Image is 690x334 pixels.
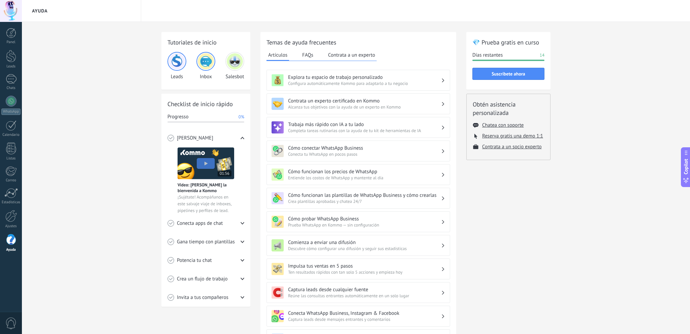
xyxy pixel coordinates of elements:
[288,216,441,222] h3: Cómo probar WhatsApp Business
[288,121,441,128] h3: Trabaja más rápido con IA a tu lado
[266,50,289,61] button: Artículos
[1,133,21,137] div: Calendario
[288,74,441,81] h3: Explora tu espacio de trabajo personalizado
[288,145,441,151] h3: Cómo conectar WhatsApp Business
[178,147,234,179] img: Meet video
[288,246,441,251] span: Descubre cómo configurar una difusión y seguir sus estadísticas
[482,144,542,150] button: Contrata a un socio experto
[1,156,21,161] div: Listas
[482,133,543,139] button: Reserva gratis una demo 1:1
[288,293,441,299] span: Reúne las consultas entrantes automáticamente en un solo lugar
[266,38,450,47] h2: Temas de ayuda frecuentes
[288,104,441,110] span: Alcanza tus objetivos con la ayuda de un experto en Kommo
[288,263,441,269] h3: Impulsa tus ventas en 5 pasos
[177,239,235,245] span: Gana tiempo con plantillas
[288,98,441,104] h3: Contrata un experto certificado en Kommo
[177,276,228,282] span: Crea un flujo de trabajo
[288,128,441,133] span: Completa tareas rutinarias con la ayuda de tu kit de herramientas de IA
[683,159,689,174] span: Copilot
[1,178,21,183] div: Correo
[225,52,244,80] div: Salesbot
[288,269,441,275] span: Ten resultados rápidos con tan solo 5 acciones y empieza hoy
[177,257,212,264] span: Potencia tu chat
[1,86,21,90] div: Chats
[1,200,21,205] div: Estadísticas
[1,224,21,229] div: Ajustes
[1,64,21,69] div: Leads
[177,135,213,142] span: [PERSON_NAME]
[492,71,525,76] span: Suscríbete ahora
[288,192,441,199] h3: Cómo funcionan las plantillas de WhatsApp Business y cómo crearlas
[177,294,228,301] span: Invita a tus compañeros
[473,100,544,117] h2: Obtén asistencia personalizada
[288,151,441,157] span: Conecta tu WhatsApp en pocos pasos
[196,52,215,80] div: Inbox
[288,81,441,86] span: Configura automáticamente Kommo para adaptarlo a tu negocio
[326,50,377,60] button: Contrata a un experto
[1,40,21,44] div: Panel
[177,220,223,227] span: Conecta apps de chat
[167,100,244,108] h2: Checklist de inicio rápido
[167,52,186,80] div: Leads
[1,248,21,252] div: Ayuda
[167,114,188,120] span: Progresso
[167,38,244,47] h2: Tutoriales de inicio
[472,52,503,59] span: Días restantes
[178,194,234,214] span: ¡Sujétate! Acompáñanos en este salvaje viaje de inboxes, pipelines y perfiles de lead.
[288,222,441,228] span: Prueba WhatsApp en Kommo — sin configuración
[482,122,524,128] button: Chatea con soporte
[472,68,544,80] button: Suscríbete ahora
[288,239,441,246] h3: Comienza a enviar una difusión
[288,286,441,293] h3: Captura leads desde cualquier fuente
[288,199,441,204] span: Crea plantillas aprobadas y chatea 24/7
[301,50,315,60] button: FAQs
[540,52,544,59] span: 14
[1,109,21,115] div: WhatsApp
[178,182,234,193] span: Vídeo: [PERSON_NAME] la bienvenida a Kommo
[239,114,244,120] span: 0%
[288,175,441,181] span: Entiende los costos de WhatsApp y mantente al día
[288,316,441,322] span: Captura leads desde mensajes entrantes y comentarios
[288,169,441,175] h3: Cómo funcionan los precios de WhatsApp
[472,38,544,47] h2: 💎 Prueba gratis en curso
[288,310,441,316] h3: Conecta WhatsApp Business, Instagram & Facebook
